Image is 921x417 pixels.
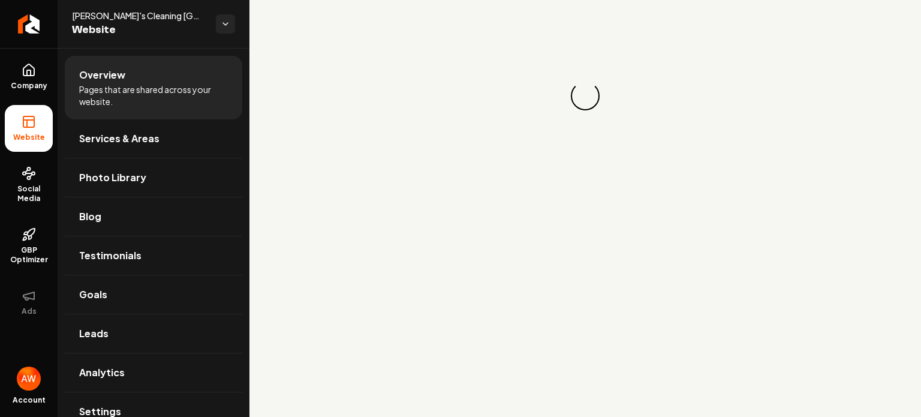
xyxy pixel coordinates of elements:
[65,236,242,275] a: Testimonials
[79,131,159,146] span: Services & Areas
[79,68,125,82] span: Overview
[5,279,53,326] button: Ads
[5,184,53,203] span: Social Media
[79,83,228,107] span: Pages that are shared across your website.
[5,53,53,100] a: Company
[5,245,53,265] span: GBP Optimizer
[65,353,242,392] a: Analytics
[72,22,206,38] span: Website
[72,10,206,22] span: [PERSON_NAME]'s Cleaning [GEOGRAPHIC_DATA]
[5,218,53,274] a: GBP Optimizer
[79,170,146,185] span: Photo Library
[17,307,41,316] span: Ads
[17,367,41,391] img: Alexa Wiley
[13,395,46,405] span: Account
[65,314,242,353] a: Leads
[65,197,242,236] a: Blog
[79,248,142,263] span: Testimonials
[18,14,40,34] img: Rebolt Logo
[5,157,53,213] a: Social Media
[65,275,242,314] a: Goals
[65,119,242,158] a: Services & Areas
[79,326,109,341] span: Leads
[565,76,605,116] div: Loading
[6,81,52,91] span: Company
[79,365,125,380] span: Analytics
[79,287,107,302] span: Goals
[79,209,101,224] span: Blog
[8,133,50,142] span: Website
[17,367,41,391] button: Open user button
[65,158,242,197] a: Photo Library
